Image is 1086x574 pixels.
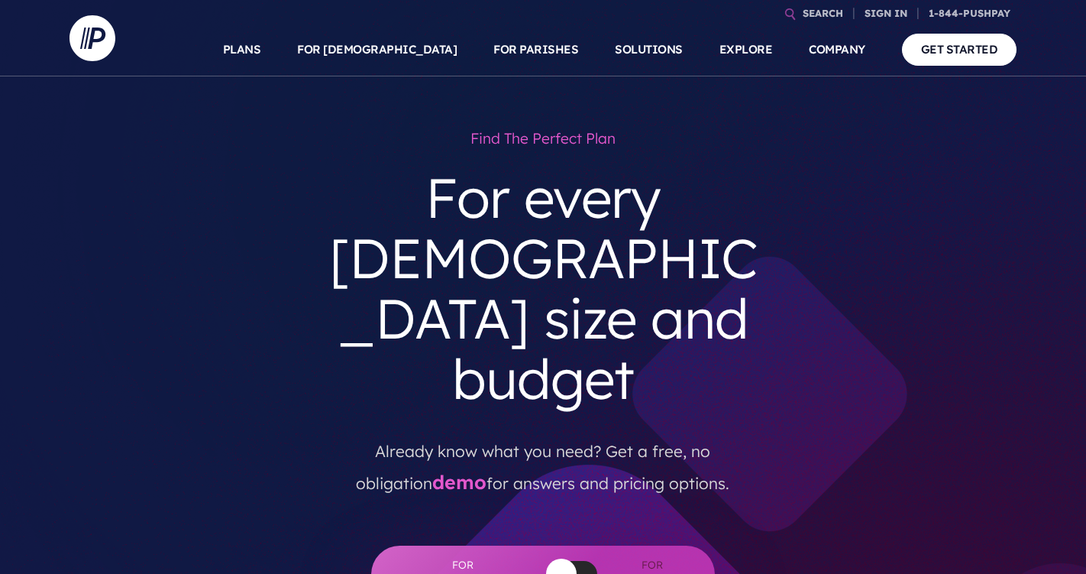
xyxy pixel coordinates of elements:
[324,422,762,500] p: Already know what you need? Get a free, no obligation for answers and pricing options.
[312,155,774,422] h3: For every [DEMOGRAPHIC_DATA] size and budget
[809,23,865,76] a: COMPANY
[493,23,578,76] a: FOR PARISHES
[719,23,773,76] a: EXPLORE
[902,34,1017,65] a: GET STARTED
[223,23,261,76] a: PLANS
[432,470,486,494] a: demo
[312,122,774,155] h1: Find the perfect plan
[297,23,457,76] a: FOR [DEMOGRAPHIC_DATA]
[615,23,683,76] a: SOLUTIONS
